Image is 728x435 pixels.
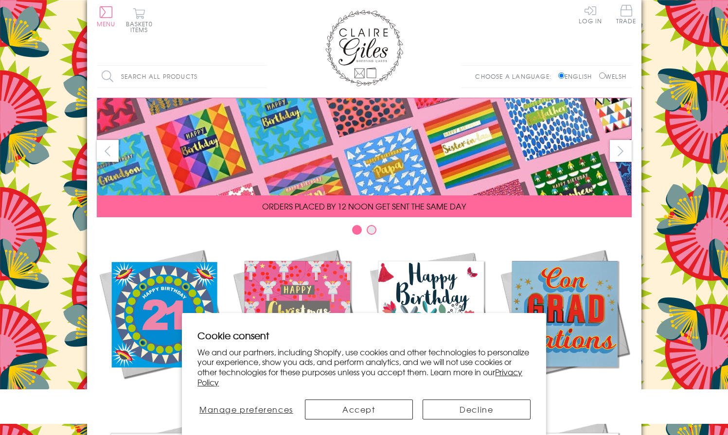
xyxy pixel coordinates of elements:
[423,400,531,419] button: Decline
[599,72,627,81] label: Welsh
[199,403,293,415] span: Manage preferences
[540,388,590,400] span: Academic
[599,72,605,79] input: Welsh
[97,19,116,28] span: Menu
[558,72,597,81] label: English
[367,225,376,235] button: Carousel Page 2
[616,5,637,26] a: Trade
[305,400,413,419] button: Accept
[126,8,153,33] button: Basket0 items
[197,329,531,342] h2: Cookie consent
[262,200,466,212] span: ORDERS PLACED BY 12 NOON GET SENT THE SAME DAY
[131,388,195,400] span: New Releases
[257,66,267,87] input: Search
[498,247,632,400] a: Academic
[610,140,632,162] button: next
[97,66,267,87] input: Search all products
[352,225,362,235] button: Carousel Page 1 (Current Slide)
[97,140,119,162] button: prev
[364,247,498,400] a: Birthdays
[97,6,116,27] button: Menu
[558,72,565,79] input: English
[616,5,637,24] span: Trade
[325,10,403,87] img: Claire Giles Greetings Cards
[475,72,556,81] p: Choose a language:
[197,366,522,388] a: Privacy Policy
[231,247,364,400] a: Christmas
[579,5,602,24] a: Log In
[97,225,632,240] div: Carousel Pagination
[197,400,295,419] button: Manage preferences
[130,19,153,34] span: 0 items
[197,347,531,387] p: We and our partners, including Shopify, use cookies and other technologies to personalize your ex...
[97,247,231,400] a: New Releases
